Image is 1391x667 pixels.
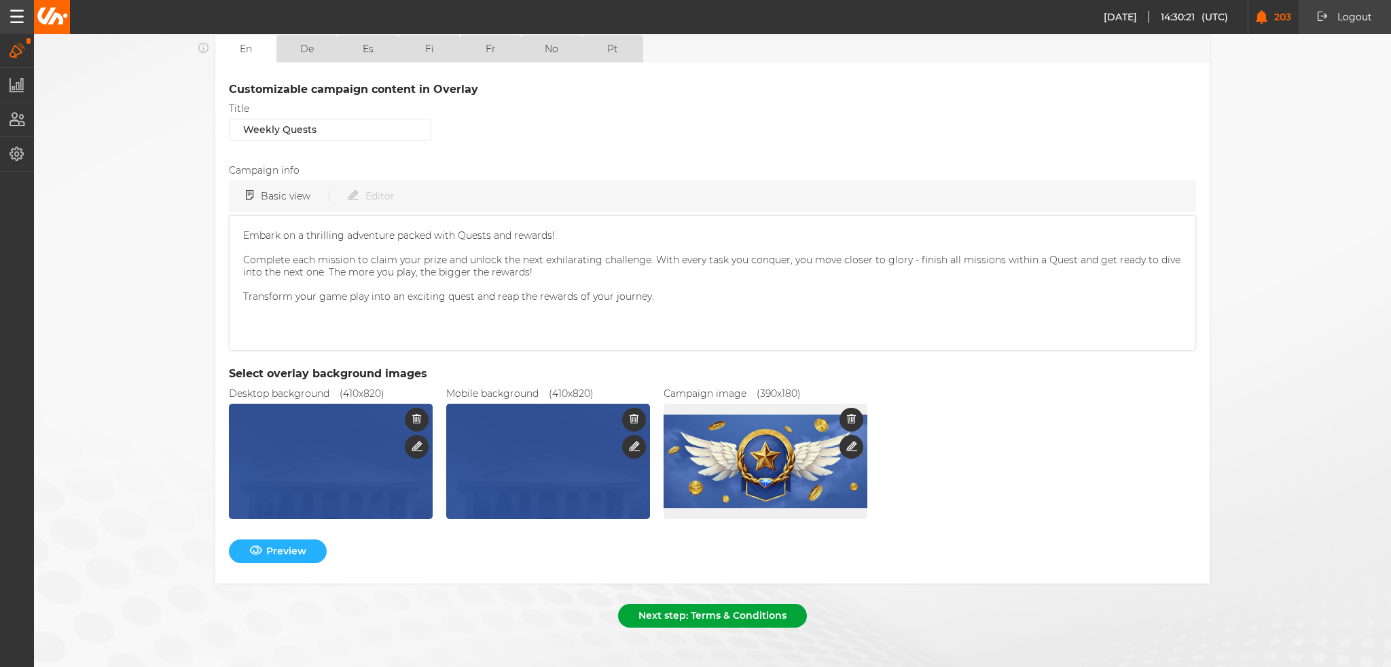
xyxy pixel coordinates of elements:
button: de [276,35,338,62]
p: (410x820) [340,387,384,400]
p: Complete each mission to claim your prize and unlock the next exhilarating challenge. With every ... [243,254,1182,278]
img: Desktop overlay [229,258,433,665]
img: Unibo [36,7,68,24]
p: Customizable campaign content in Overlay [229,83,1196,96]
p: Select overlay background images [229,367,1196,381]
button: Basic view [246,184,348,208]
p: Transform your game play into an exciting quest and reap the rewards of your journey. [243,290,1182,303]
button: Preview [229,539,327,563]
span: (UTC) [1202,11,1229,23]
span: [DATE] [1104,11,1149,23]
button: fi [399,35,460,62]
button: pt [582,35,643,62]
p: Desktop background [229,387,329,400]
span: 14:30:21 [1161,11,1202,23]
button: Next step: Terms & Conditions [618,604,807,628]
p: Mobile background [446,387,539,400]
button: no [521,35,582,62]
p: (390x180) [757,387,801,400]
p: Campaign info [229,164,1186,176]
span: 203 [1267,12,1291,23]
img: Mobile overlay [446,258,650,665]
p: (410x820) [549,387,594,400]
label: Title [229,103,249,115]
p: Campaign image [664,387,746,400]
img: Promo [664,415,867,508]
button: Editor [348,184,395,208]
input: Campaign Title [229,119,431,141]
button: en [215,35,276,62]
p: Embark on a thrilling adventure packed with Quests and rewards! [243,229,1182,242]
button: es [338,35,399,62]
button: fr [460,35,521,62]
